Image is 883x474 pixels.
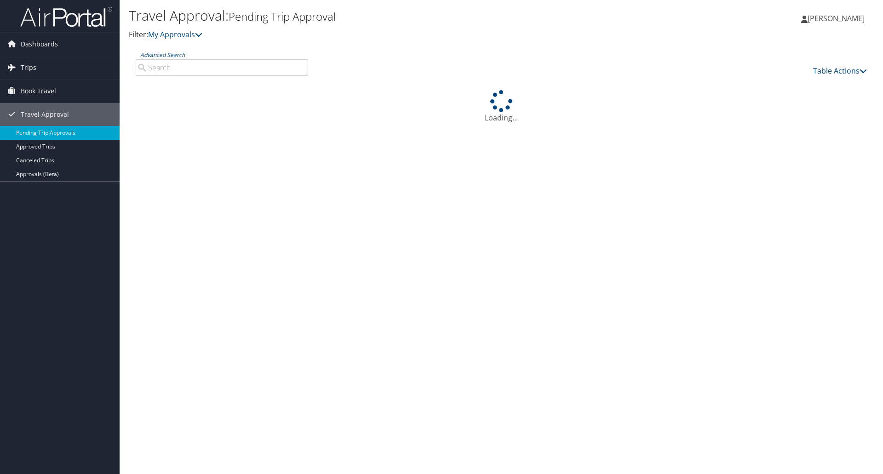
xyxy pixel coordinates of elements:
[148,29,202,40] a: My Approvals
[21,56,36,79] span: Trips
[20,6,112,28] img: airportal-logo.png
[129,6,625,25] h1: Travel Approval:
[21,80,56,103] span: Book Travel
[129,29,625,41] p: Filter:
[129,90,874,123] div: Loading...
[808,13,865,23] span: [PERSON_NAME]
[21,103,69,126] span: Travel Approval
[136,59,308,76] input: Advanced Search
[140,51,185,59] a: Advanced Search
[21,33,58,56] span: Dashboards
[229,9,336,24] small: Pending Trip Approval
[813,66,867,76] a: Table Actions
[801,5,874,32] a: [PERSON_NAME]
